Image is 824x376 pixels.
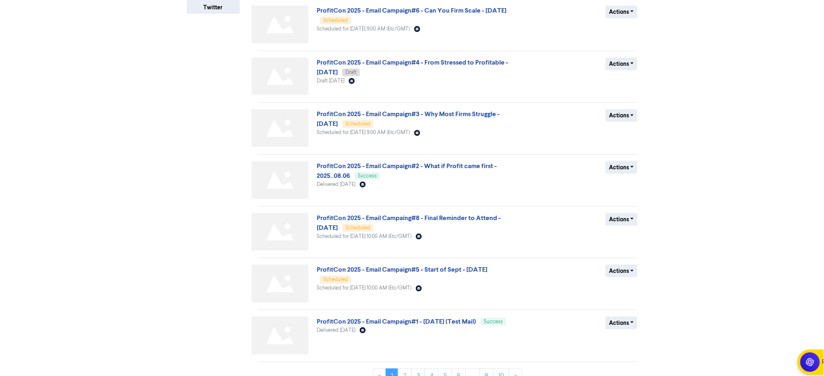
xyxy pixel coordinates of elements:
a: ProfitCon 2025 - Email Campaign#4 - From Stressed to Profitable - [DATE] [317,58,508,76]
a: ProfitCon 2025 - Email Campaign#2 - What if Profit came first - 2025..08.06 [317,162,497,180]
span: Scheduled for [DATE] 9:00 AM (Etc/GMT) [317,26,410,32]
button: Twitter [187,1,240,14]
button: Actions [606,265,638,277]
button: Actions [606,213,638,226]
span: Scheduled [323,277,348,282]
span: Scheduled [323,18,348,23]
a: ProfitCon 2025 - Email Campaign#6 - Can You Firm Scale - [DATE] [317,6,507,15]
span: Success [484,319,503,324]
a: ProfitCon 2025 - Email Campaign#1 - [DATE] (Test Mail) [317,318,476,326]
span: Scheduled for [DATE] 10:00 AM (Etc/GMT) [317,285,411,291]
img: Not found [252,58,309,95]
a: ProfitCon 2025 - Email Campaing#8 - Final Reminder to Attend - [DATE] [317,214,501,232]
img: Not found [252,265,309,303]
span: Scheduled for [DATE] 9:00 AM (Etc/GMT) [317,130,410,135]
a: ProfitCon 2025 - Email Campaign#5 - Start of Sept - [DATE] [317,266,487,274]
button: Actions [606,6,638,18]
span: Scheduled for [DATE] 10:00 AM (Etc/GMT) [317,234,411,239]
button: Actions [606,109,638,122]
span: Scheduled [346,225,370,231]
iframe: Chat Widget [723,288,824,376]
span: Draft [346,70,357,75]
img: Not found [252,317,309,354]
button: Actions [606,58,638,70]
a: ProfitCon 2025 - Email Campaign#3 - Why Most Firms Struggle - [DATE] [317,110,500,128]
span: Scheduled [346,121,370,127]
button: Actions [606,317,638,329]
img: Not found [252,161,309,199]
img: Not found [252,213,309,251]
button: Actions [606,161,638,174]
span: Delivered [DATE] [317,182,355,187]
span: Draft [DATE] [317,78,344,84]
span: Success [358,173,377,179]
span: Delivered [DATE] [317,328,355,333]
img: Not found [252,6,309,43]
img: Not found [252,109,309,147]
